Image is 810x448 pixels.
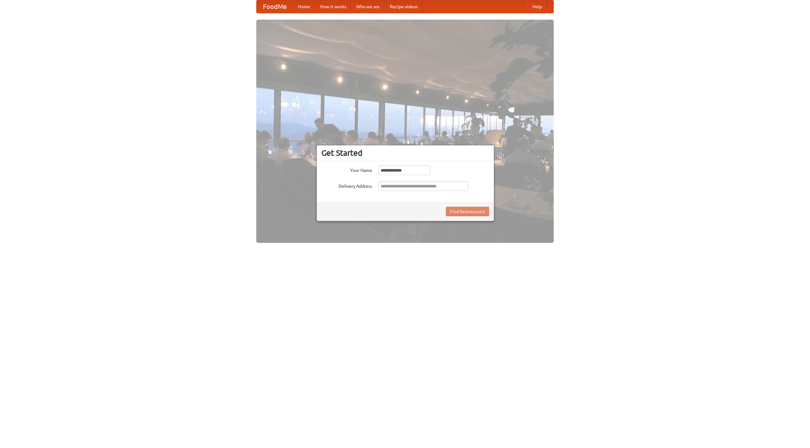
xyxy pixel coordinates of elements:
a: Who we are [351,0,385,13]
a: How it works [315,0,351,13]
a: Recipe videos [385,0,423,13]
button: Find Restaurants! [446,207,489,216]
label: Your Name [321,166,372,174]
a: FoodMe [257,0,293,13]
h3: Get Started [321,148,489,158]
label: Delivery Address [321,181,372,189]
a: Home [293,0,315,13]
a: Help [527,0,547,13]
